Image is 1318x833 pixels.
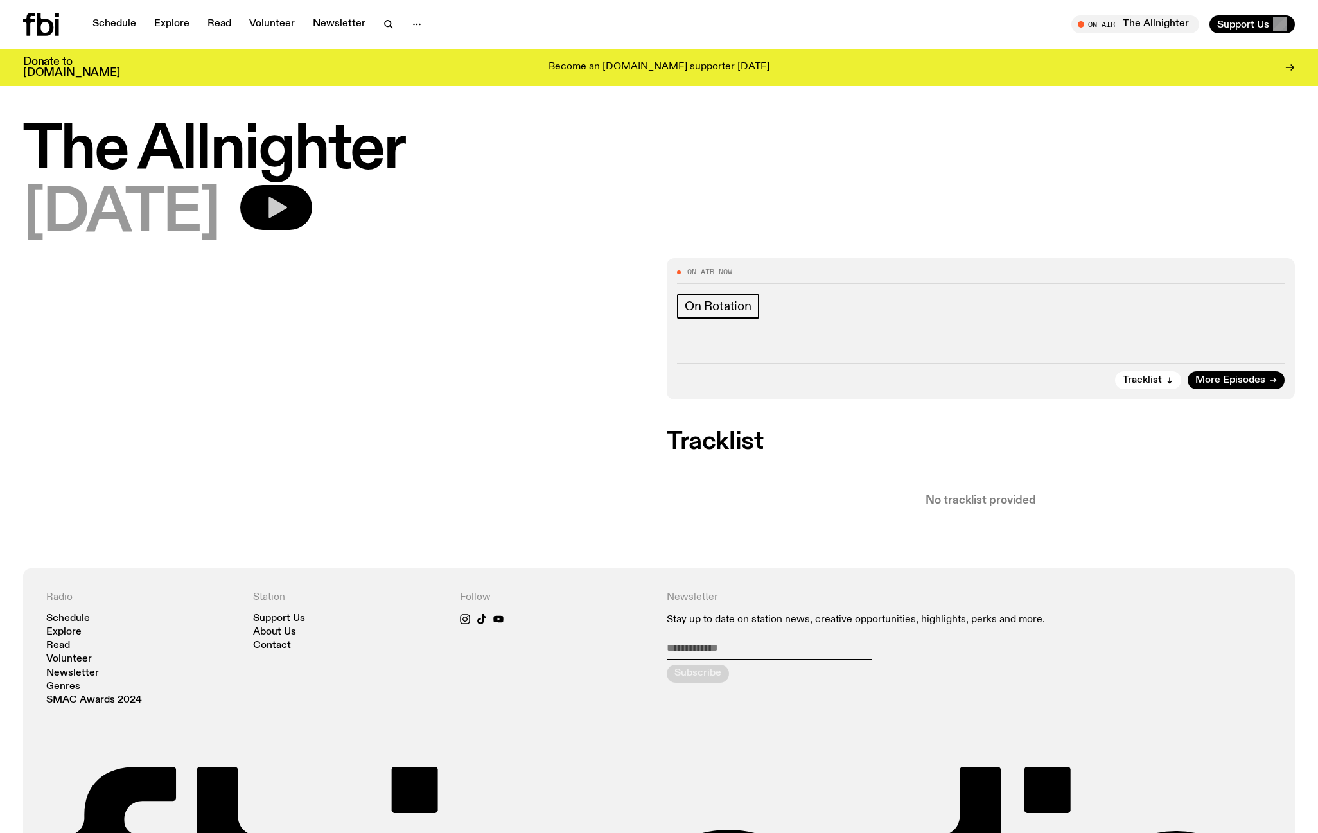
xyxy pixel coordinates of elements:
[85,15,144,33] a: Schedule
[200,15,239,33] a: Read
[1123,376,1162,385] span: Tracklist
[23,185,220,243] span: [DATE]
[687,268,732,276] span: On Air Now
[677,294,759,319] a: On Rotation
[1209,15,1295,33] button: Support Us
[1217,19,1269,30] span: Support Us
[685,299,751,313] span: On Rotation
[305,15,373,33] a: Newsletter
[23,122,1295,180] h1: The Allnighter
[667,495,1295,506] p: No tracklist provided
[242,15,303,33] a: Volunteer
[1071,15,1199,33] button: On AirThe Allnighter
[1195,376,1265,385] span: More Episodes
[23,57,120,78] h3: Donate to [DOMAIN_NAME]
[146,15,197,33] a: Explore
[1188,371,1285,389] a: More Episodes
[549,62,769,73] p: Become an [DOMAIN_NAME] supporter [DATE]
[667,430,1295,453] h2: Tracklist
[1115,371,1181,389] button: Tracklist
